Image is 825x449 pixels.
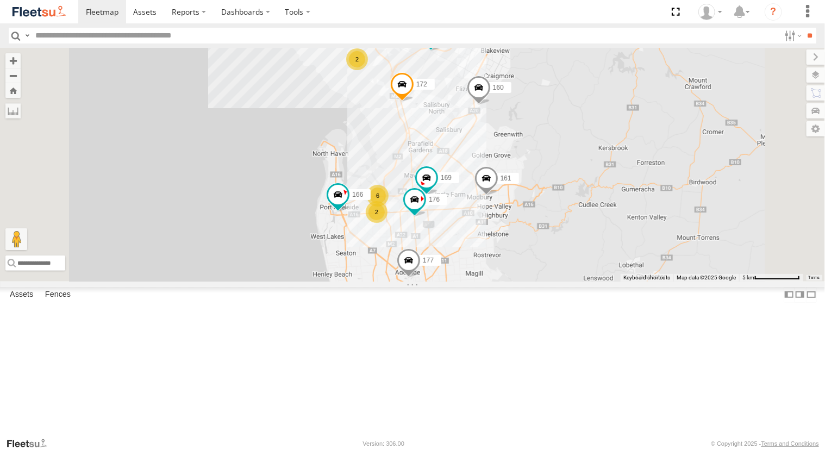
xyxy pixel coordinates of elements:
[5,103,21,119] label: Measure
[346,48,368,70] div: 2
[5,228,27,250] button: Drag Pegman onto the map to open Street View
[429,196,440,203] span: 176
[5,53,21,68] button: Zoom in
[352,191,363,198] span: 166
[367,185,389,207] div: 6
[784,287,795,303] label: Dock Summary Table to the Left
[493,84,504,91] span: 160
[5,83,21,98] button: Zoom Home
[40,288,76,303] label: Fences
[765,3,782,21] i: ?
[363,440,404,447] div: Version: 306.00
[795,287,805,303] label: Dock Summary Table to the Right
[711,440,819,447] div: © Copyright 2025 -
[739,274,803,282] button: Map Scale: 5 km per 80 pixels
[742,275,754,280] span: 5 km
[761,440,819,447] a: Terms and Conditions
[441,174,452,182] span: 169
[623,274,670,282] button: Keyboard shortcuts
[4,288,39,303] label: Assets
[11,4,67,19] img: fleetsu-logo-horizontal.svg
[695,4,726,20] div: Kellie Roberts
[677,275,736,280] span: Map data ©2025 Google
[501,174,511,182] span: 161
[366,201,387,223] div: 2
[423,257,434,264] span: 177
[780,28,804,43] label: Search Filter Options
[809,275,820,279] a: Terms (opens in new tab)
[806,287,817,303] label: Hide Summary Table
[5,68,21,83] button: Zoom out
[6,438,56,449] a: Visit our Website
[23,28,32,43] label: Search Query
[807,121,825,136] label: Map Settings
[416,80,427,88] span: 172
